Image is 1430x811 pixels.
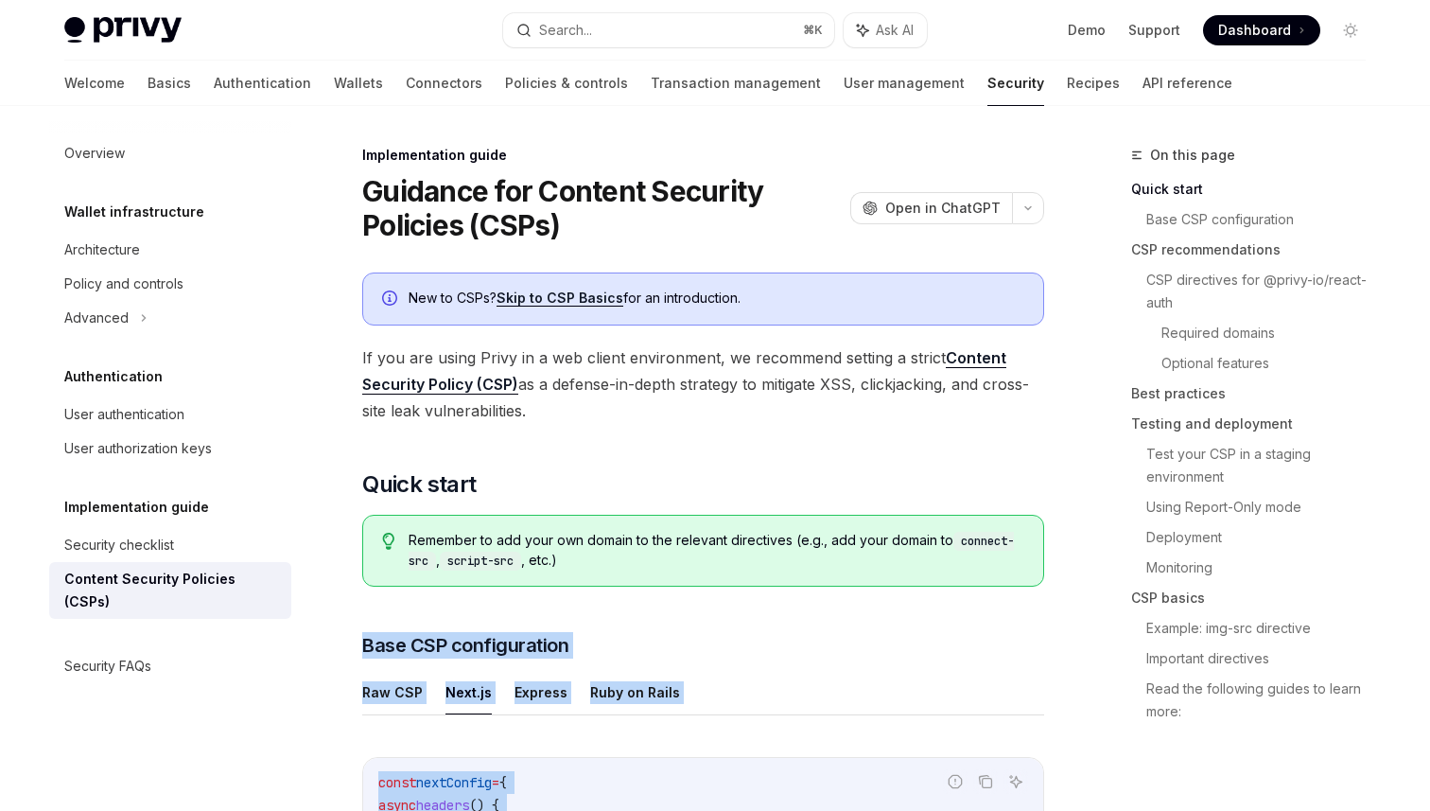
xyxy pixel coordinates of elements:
[803,23,823,38] span: ⌘ K
[362,146,1044,165] div: Implementation guide
[844,61,965,106] a: User management
[1146,204,1381,235] a: Base CSP configuration
[49,432,291,466] a: User authorization keys
[943,769,968,794] button: Report incorrect code
[497,290,623,307] a: Skip to CSP Basics
[1131,174,1381,204] a: Quick start
[1131,379,1381,409] a: Best practices
[1146,674,1381,727] a: Read the following guides to learn more:
[1067,61,1120,106] a: Recipes
[64,365,163,388] h5: Authentication
[885,199,1001,218] span: Open in ChatGPT
[1131,235,1381,265] a: CSP recommendations
[64,17,182,44] img: light logo
[1146,613,1381,644] a: Example: img-src directive
[973,769,998,794] button: Copy the contents from the code block
[539,19,592,42] div: Search...
[1068,21,1106,40] a: Demo
[499,774,507,791] span: {
[64,437,212,460] div: User authorization keys
[1146,439,1381,492] a: Test your CSP in a staging environment
[64,568,280,613] div: Content Security Policies (CSPs)
[1150,144,1235,167] span: On this page
[64,496,209,519] h5: Implementation guide
[492,774,499,791] span: =
[64,655,151,678] div: Security FAQs
[409,531,1024,571] span: Remember to add your own domain to the relevant directives (e.g., add your domain to , , etc.)
[590,670,680,714] button: Ruby on Rails
[64,201,204,223] h5: Wallet infrastructure
[416,774,492,791] span: nextConfig
[514,670,567,714] button: Express
[409,289,1024,309] div: New to CSPs? for an introduction.
[1128,21,1180,40] a: Support
[1161,318,1381,348] a: Required domains
[214,61,311,106] a: Authentication
[1146,492,1381,522] a: Using Report-Only mode
[49,397,291,432] a: User authentication
[1131,583,1381,613] a: CSP basics
[844,13,927,47] button: Ask AI
[49,136,291,170] a: Overview
[1142,61,1232,106] a: API reference
[362,174,843,242] h1: Guidance for Content Security Policies (CSPs)
[1161,348,1381,379] a: Optional features
[64,61,125,106] a: Welcome
[440,552,521,571] code: script-src
[64,273,183,295] div: Policy and controls
[64,307,129,329] div: Advanced
[1003,769,1028,794] button: Ask AI
[987,61,1044,106] a: Security
[64,534,174,556] div: Security checklist
[49,649,291,683] a: Security FAQs
[406,61,482,106] a: Connectors
[49,528,291,562] a: Security checklist
[409,532,1014,571] code: connect-src
[382,533,395,550] svg: Tip
[362,632,568,659] span: Base CSP configuration
[382,291,401,309] svg: Info
[362,469,476,500] span: Quick start
[362,344,1044,424] span: If you are using Privy in a web client environment, we recommend setting a strict as a defense-in...
[378,774,416,791] span: const
[651,61,821,106] a: Transaction management
[334,61,383,106] a: Wallets
[1131,409,1381,439] a: Testing and deployment
[49,267,291,301] a: Policy and controls
[1218,21,1291,40] span: Dashboard
[64,403,184,426] div: User authentication
[503,13,834,47] button: Search...⌘K
[445,670,492,714] button: Next.js
[1335,15,1366,45] button: Toggle dark mode
[362,670,423,714] button: Raw CSP
[148,61,191,106] a: Basics
[1203,15,1320,45] a: Dashboard
[876,21,914,40] span: Ask AI
[505,61,628,106] a: Policies & controls
[49,562,291,619] a: Content Security Policies (CSPs)
[1146,522,1381,553] a: Deployment
[1146,265,1381,318] a: CSP directives for @privy-io/react-auth
[49,233,291,267] a: Architecture
[1146,644,1381,674] a: Important directives
[64,142,125,165] div: Overview
[850,192,1012,224] button: Open in ChatGPT
[1146,553,1381,583] a: Monitoring
[64,238,140,261] div: Architecture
